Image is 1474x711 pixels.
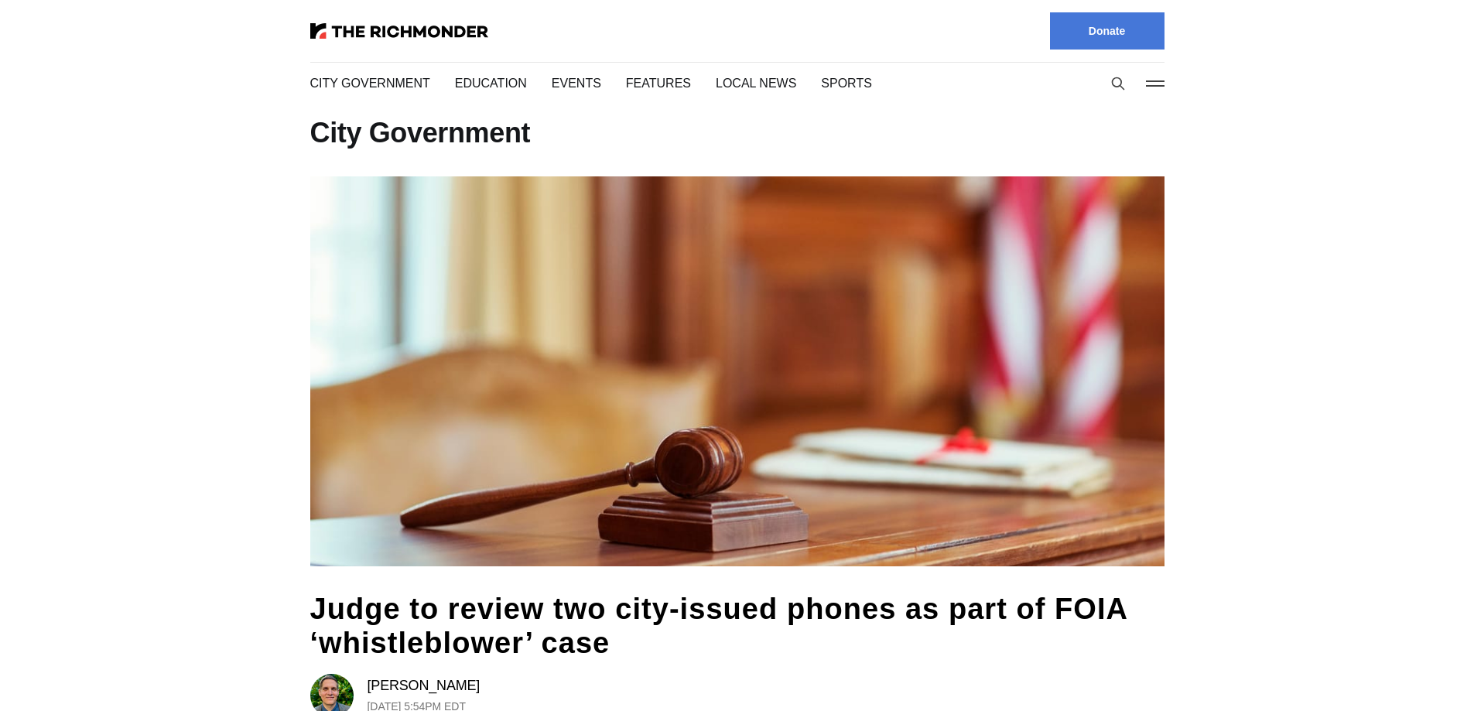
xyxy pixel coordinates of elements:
a: Education [451,74,523,92]
iframe: portal-trigger [1343,635,1474,711]
button: Search this site [1106,72,1130,95]
a: Sports [805,74,852,92]
a: Judge to review two city-issued phones as part of FOIA ‘whistleblower’ case [310,588,1103,663]
h1: City Government [310,121,1164,145]
a: Donate [1050,12,1164,50]
a: City Government [310,74,426,92]
a: [PERSON_NAME] [368,676,482,695]
a: Features [618,74,679,92]
img: The Richmonder [310,23,488,39]
a: Events [548,74,593,92]
a: Local News [703,74,780,92]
